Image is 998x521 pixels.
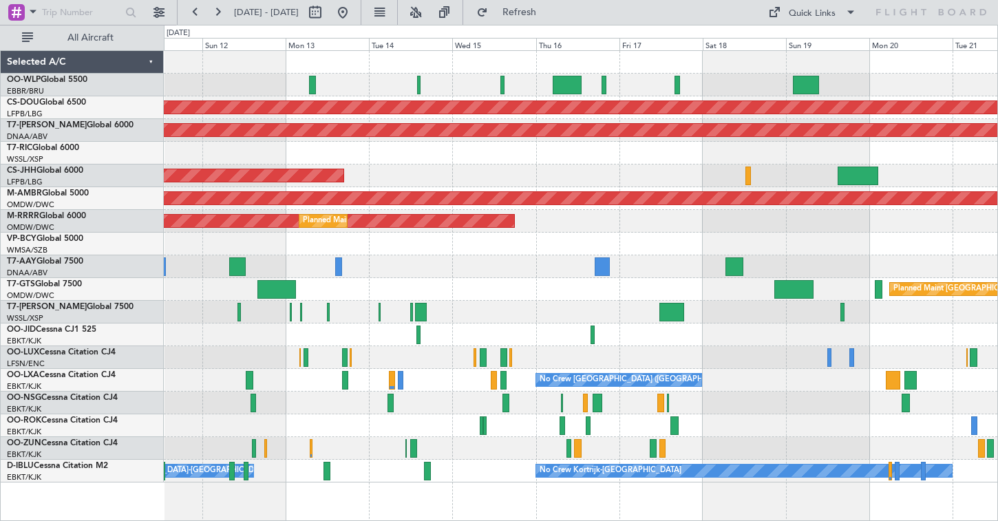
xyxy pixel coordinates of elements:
span: T7-[PERSON_NAME] [7,121,87,129]
a: WMSA/SZB [7,245,47,255]
a: CS-DOUGlobal 6500 [7,98,86,107]
span: OO-WLP [7,76,41,84]
a: CS-JHHGlobal 6000 [7,167,83,175]
input: Trip Number [42,2,121,23]
a: T7-AAYGlobal 7500 [7,257,83,266]
a: EBKT/KJK [7,381,41,392]
div: Quick Links [789,7,836,21]
a: T7-[PERSON_NAME]Global 6000 [7,121,134,129]
div: Mon 20 [869,38,953,50]
a: VP-BCYGlobal 5000 [7,235,83,243]
div: No Crew [GEOGRAPHIC_DATA] ([GEOGRAPHIC_DATA] National) [540,370,770,390]
a: OMDW/DWC [7,222,54,233]
div: Thu 16 [536,38,619,50]
span: OO-LUX [7,348,39,357]
span: CS-JHH [7,167,36,175]
div: Mon 13 [286,38,369,50]
button: All Aircraft [15,27,149,49]
div: Sun 19 [786,38,869,50]
span: [DATE] - [DATE] [234,6,299,19]
span: VP-BCY [7,235,36,243]
a: D-IBLUCessna Citation M2 [7,462,108,470]
a: EBKT/KJK [7,404,41,414]
a: OO-NSGCessna Citation CJ4 [7,394,118,402]
div: Fri 17 [619,38,703,50]
a: T7-GTSGlobal 7500 [7,280,82,288]
span: OO-NSG [7,394,41,402]
span: T7-[PERSON_NAME] [7,303,87,311]
span: T7-GTS [7,280,35,288]
a: EBBR/BRU [7,86,44,96]
a: EBKT/KJK [7,336,41,346]
a: T7-[PERSON_NAME]Global 7500 [7,303,134,311]
span: D-IBLU [7,462,34,470]
a: M-AMBRGlobal 5000 [7,189,89,198]
a: LFPB/LBG [7,177,43,187]
span: CS-DOU [7,98,39,107]
a: EBKT/KJK [7,427,41,437]
div: [DATE] [167,28,190,39]
a: OO-LUXCessna Citation CJ4 [7,348,116,357]
span: T7-AAY [7,257,36,266]
div: Sat 18 [703,38,786,50]
span: M-RRRR [7,212,39,220]
a: EBKT/KJK [7,472,41,482]
span: OO-LXA [7,371,39,379]
span: Refresh [491,8,549,17]
span: OO-ROK [7,416,41,425]
a: OO-ROKCessna Citation CJ4 [7,416,118,425]
a: OMDW/DWC [7,200,54,210]
a: WSSL/XSP [7,154,43,164]
a: OMDW/DWC [7,290,54,301]
button: Refresh [470,1,553,23]
a: LFPB/LBG [7,109,43,119]
button: Quick Links [761,1,863,23]
a: EBKT/KJK [7,449,41,460]
span: M-AMBR [7,189,42,198]
div: Tue 14 [369,38,452,50]
a: OO-JIDCessna CJ1 525 [7,326,96,334]
a: M-RRRRGlobal 6000 [7,212,86,220]
a: T7-RICGlobal 6000 [7,144,79,152]
a: OO-LXACessna Citation CJ4 [7,371,116,379]
div: Wed 15 [452,38,535,50]
div: No Crew Kortrijk-[GEOGRAPHIC_DATA] [540,460,681,481]
a: DNAA/ABV [7,268,47,278]
a: OO-WLPGlobal 5500 [7,76,87,84]
div: Sun 12 [202,38,286,50]
a: LFSN/ENC [7,359,45,369]
a: DNAA/ABV [7,131,47,142]
a: OO-ZUNCessna Citation CJ4 [7,439,118,447]
a: WSSL/XSP [7,313,43,323]
span: T7-RIC [7,144,32,152]
span: All Aircraft [36,33,145,43]
div: Owner [GEOGRAPHIC_DATA]-[GEOGRAPHIC_DATA] [84,460,270,481]
span: OO-JID [7,326,36,334]
span: OO-ZUN [7,439,41,447]
div: Planned Maint Dubai (Al Maktoum Intl) [303,211,438,231]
